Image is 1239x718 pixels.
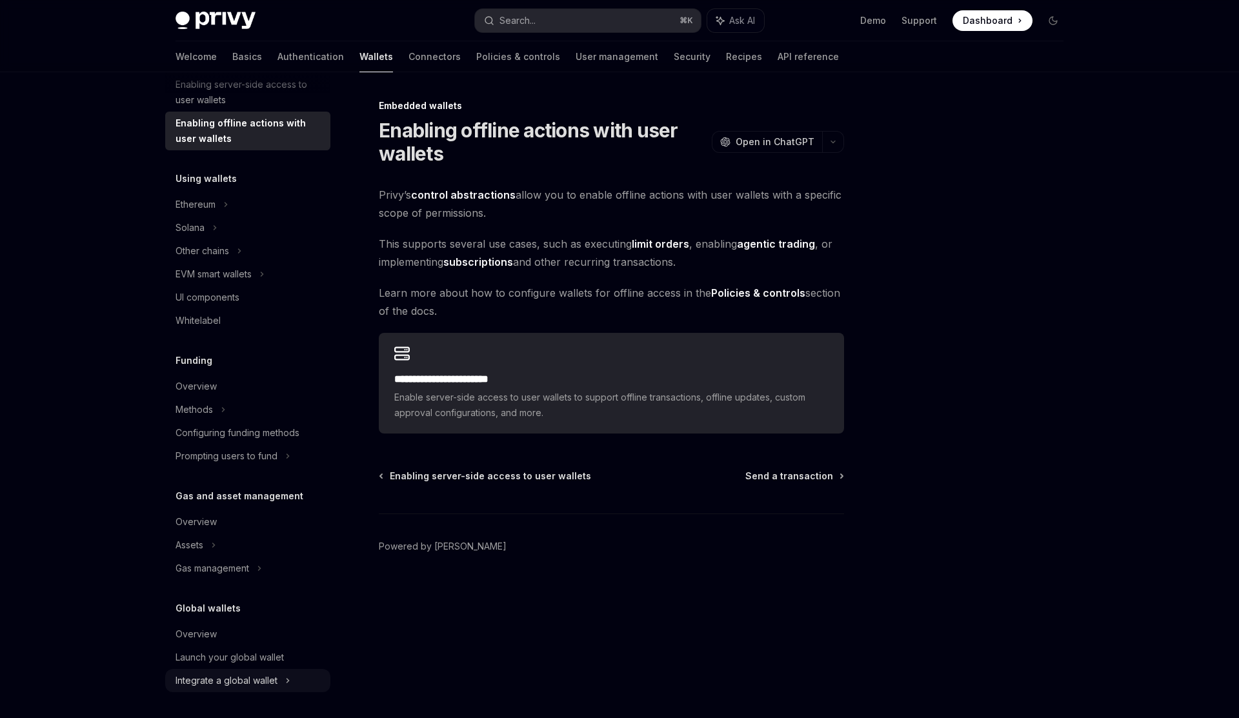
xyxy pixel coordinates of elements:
[499,13,536,28] div: Search...
[165,510,330,534] a: Overview
[165,286,330,309] a: UI components
[379,540,507,553] a: Powered by [PERSON_NAME]
[176,353,212,368] h5: Funding
[176,290,239,305] div: UI components
[176,171,237,186] h5: Using wallets
[475,9,701,32] button: Search...⌘K
[778,41,839,72] a: API reference
[176,41,217,72] a: Welcome
[712,131,822,153] button: Open in ChatGPT
[176,673,277,688] div: Integrate a global wallet
[176,379,217,394] div: Overview
[176,266,252,282] div: EVM smart wallets
[443,255,513,268] strong: subscriptions
[232,41,262,72] a: Basics
[176,514,217,530] div: Overview
[952,10,1032,31] a: Dashboard
[729,14,755,27] span: Ask AI
[674,41,710,72] a: Security
[411,188,516,202] a: control abstractions
[902,14,937,27] a: Support
[176,313,221,328] div: Whitelabel
[680,15,693,26] span: ⌘ K
[379,333,844,434] a: **** **** **** **** ****Enable server-side access to user wallets to support offline transactions...
[379,119,707,165] h1: Enabling offline actions with user wallets
[860,14,886,27] a: Demo
[408,41,461,72] a: Connectors
[165,646,330,669] a: Launch your global wallet
[176,115,323,146] div: Enabling offline actions with user wallets
[726,41,762,72] a: Recipes
[632,237,689,250] strong: limit orders
[736,135,814,148] span: Open in ChatGPT
[165,421,330,444] a: Configuring funding methods
[707,9,764,32] button: Ask AI
[165,309,330,332] a: Whitelabel
[176,626,217,642] div: Overview
[277,41,344,72] a: Authentication
[176,197,216,212] div: Ethereum
[711,286,805,299] strong: Policies & controls
[379,186,844,222] span: Privy’s allow you to enable offline actions with user wallets with a specific scope of permissions.
[176,220,205,235] div: Solana
[476,41,560,72] a: Policies & controls
[745,470,843,483] a: Send a transaction
[380,470,591,483] a: Enabling server-side access to user wallets
[390,470,591,483] span: Enabling server-side access to user wallets
[176,448,277,464] div: Prompting users to fund
[165,112,330,150] a: Enabling offline actions with user wallets
[176,243,229,259] div: Other chains
[176,561,249,576] div: Gas management
[176,650,284,665] div: Launch your global wallet
[176,12,256,30] img: dark logo
[359,41,393,72] a: Wallets
[394,390,829,421] span: Enable server-side access to user wallets to support offline transactions, offline updates, custo...
[379,235,844,271] span: This supports several use cases, such as executing , enabling , or implementing and other recurri...
[165,375,330,398] a: Overview
[745,470,833,483] span: Send a transaction
[737,237,815,250] strong: agentic trading
[176,402,213,417] div: Methods
[963,14,1012,27] span: Dashboard
[176,488,303,504] h5: Gas and asset management
[176,601,241,616] h5: Global wallets
[576,41,658,72] a: User management
[1043,10,1063,31] button: Toggle dark mode
[176,425,299,441] div: Configuring funding methods
[379,99,844,112] div: Embedded wallets
[379,284,844,320] span: Learn more about how to configure wallets for offline access in the section of the docs.
[165,623,330,646] a: Overview
[176,537,203,553] div: Assets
